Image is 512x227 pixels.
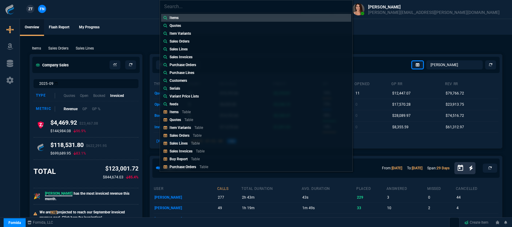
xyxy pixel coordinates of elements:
input: Search... [160,0,352,12]
p: Table [194,126,203,130]
p: Purchase Lines [170,70,194,75]
p: feeds [170,101,178,107]
p: Table [199,165,208,169]
p: Quotes [170,23,181,28]
p: Items [170,15,179,21]
p: Item Variants [170,126,191,130]
p: Items [170,110,179,114]
p: Purchase Orders [170,62,196,68]
p: Table [184,118,193,122]
p: Table [193,133,202,138]
p: Sales Orders [170,39,189,44]
p: Item Variants [170,31,191,36]
p: Table [191,157,200,161]
p: Sales Lines [170,46,188,52]
p: Sales Invoices [170,54,192,60]
a: Create Item [462,218,491,227]
p: Customers [170,78,187,83]
p: Table [182,110,191,114]
p: Sales Orders [170,133,189,138]
a: msbcCompanyName [26,220,55,225]
p: Sales Invoices [170,149,192,153]
p: Table [191,141,200,145]
p: Purchase Orders [170,165,196,169]
p: Variant Price Lists [170,94,199,99]
p: Serials [170,86,180,91]
p: Sales Lines [170,141,188,145]
p: Buy Report [170,157,188,161]
p: Table [196,149,205,153]
p: Quotes [170,118,181,122]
